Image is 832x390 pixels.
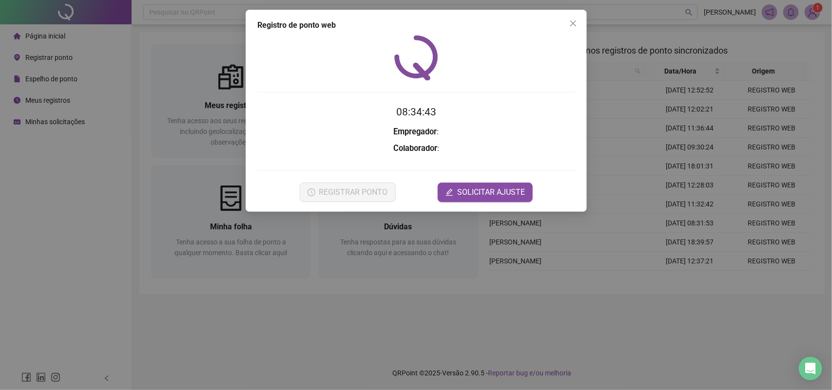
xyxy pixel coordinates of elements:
[257,126,575,138] h3: :
[393,127,437,136] strong: Empregador
[257,19,575,31] div: Registro de ponto web
[257,142,575,155] h3: :
[438,183,533,202] button: editSOLICITAR AJUSTE
[396,106,436,118] time: 08:34:43
[799,357,822,380] div: Open Intercom Messenger
[394,35,438,80] img: QRPoint
[393,144,437,153] strong: Colaborador
[299,183,395,202] button: REGISTRAR PONTO
[457,186,525,198] span: SOLICITAR AJUSTE
[565,16,581,31] button: Close
[445,188,453,196] span: edit
[569,19,577,27] span: close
